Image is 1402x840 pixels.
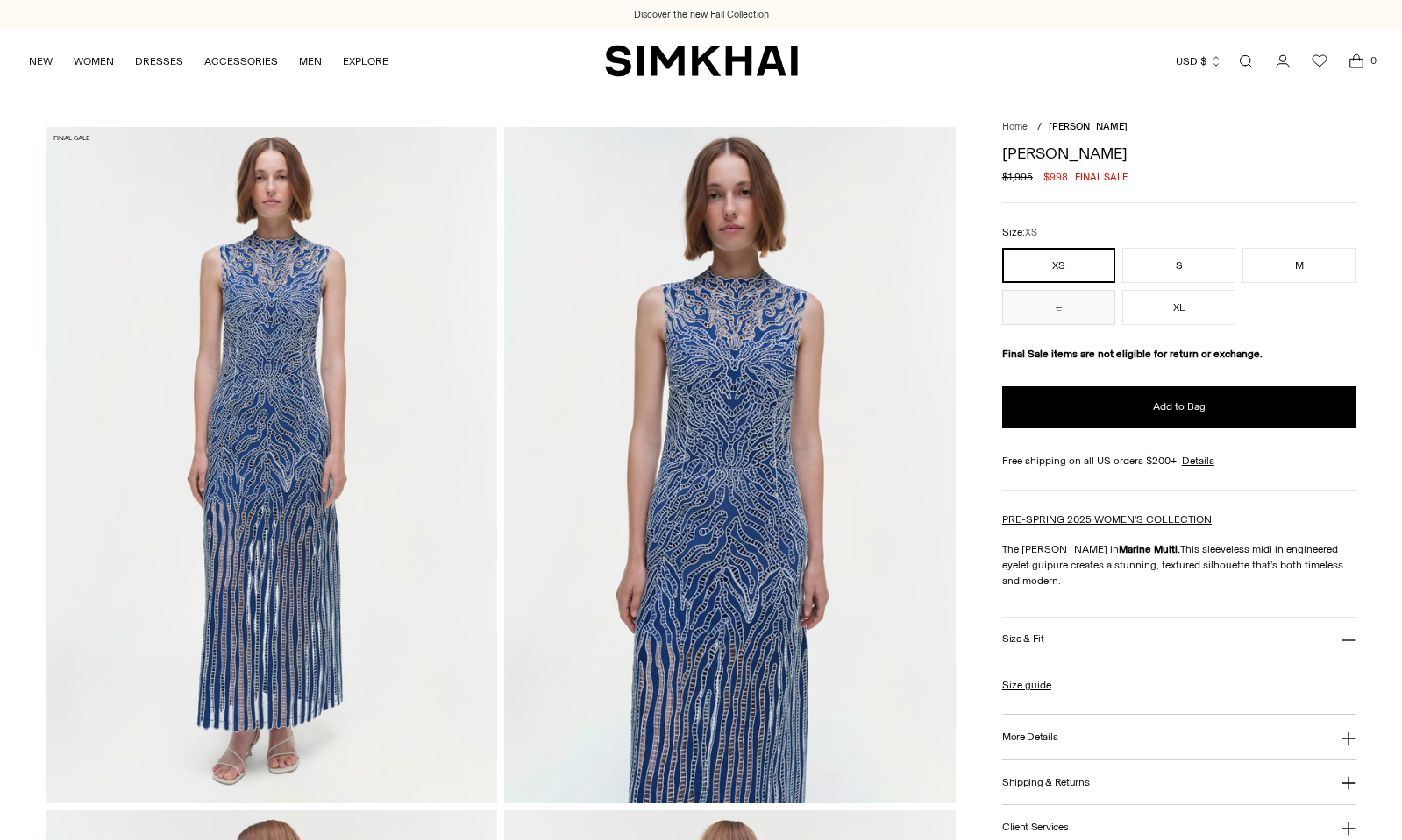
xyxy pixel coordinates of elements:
span: 0 [1365,53,1381,68]
img: Giovanna Dress [504,127,956,803]
a: SIMKHAI [605,44,798,78]
a: Open search modal [1228,44,1263,79]
button: Add to Bag [1002,386,1356,428]
button: USD $ [1176,42,1222,81]
a: Details [1182,453,1214,469]
h3: Client Services [1002,822,1069,833]
button: Size & Fit [1002,618,1356,662]
a: DRESSES [135,42,183,81]
nav: breadcrumbs [1002,120,1356,135]
h3: Shipping & Returns [1002,777,1090,788]
span: XS [1025,227,1037,238]
span: [PERSON_NAME] [1049,121,1128,132]
button: XS [1002,248,1115,283]
span: Add to Bag [1153,399,1206,414]
a: PRE-SPRING 2025 WOMEN'S COLLECTION [1002,513,1212,526]
div: Free shipping on all US orders $200+ [1002,453,1356,469]
button: M [1242,248,1356,283]
a: NEW [29,42,53,81]
a: WOMEN [74,42,114,81]
a: Go to the account page [1265,44,1300,79]
a: Size guide [1002,677,1051,693]
h1: [PERSON_NAME] [1002,145,1356,161]
a: MEN [299,42,322,81]
h3: More Details [1002,731,1057,743]
button: More Details [1002,715,1356,759]
button: XL [1122,290,1235,325]
a: Discover the new Fall Collection [634,8,769,22]
h3: Size & Fit [1002,633,1044,645]
strong: Marine Multi. [1119,543,1180,555]
a: ACCESSORIES [204,42,278,81]
button: Shipping & Returns [1002,760,1356,805]
strong: Final Sale items are not eligible for return or exchange. [1002,348,1263,360]
s: $1,995 [1002,169,1033,185]
span: $998 [1043,169,1068,185]
button: S [1122,248,1235,283]
a: Open cart modal [1339,44,1374,79]
p: The [PERSON_NAME] in This sleeveless midi in engineered eyelet guipure creates a stunning, textur... [1002,541,1356,589]
div: / [1037,120,1042,135]
img: Giovanna Dress [46,127,498,803]
a: EXPLORE [343,42,388,81]
a: Wishlist [1302,44,1337,79]
button: L [1002,290,1115,325]
a: Home [1002,121,1028,132]
label: Size: [1002,224,1037,241]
